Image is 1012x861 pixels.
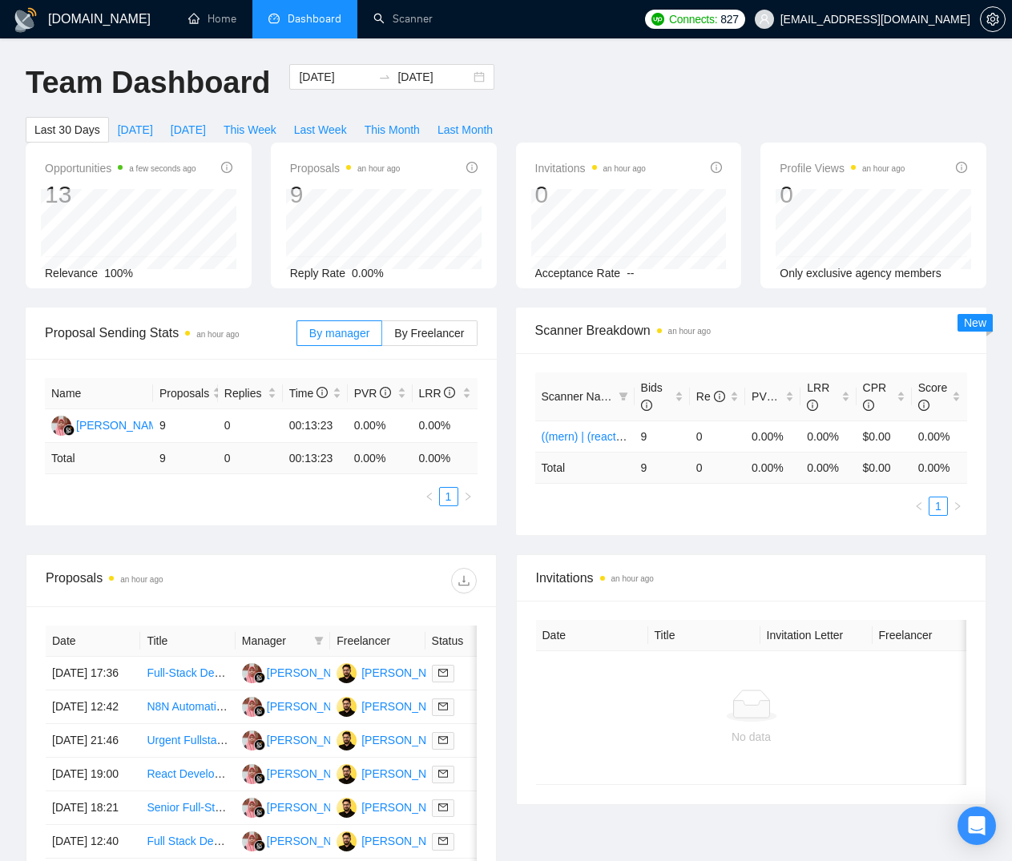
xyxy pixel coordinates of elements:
td: Total [535,452,635,483]
img: gigradar-bm.png [63,424,75,436]
img: IA [337,663,357,683]
span: user [759,14,770,25]
span: LRR [419,387,456,400]
a: AA[PERSON_NAME] [51,418,168,431]
td: [DATE] 18:21 [46,791,140,825]
img: gigradar-bm.png [254,706,265,717]
span: Re [696,390,725,403]
img: AA [242,697,262,717]
div: [PERSON_NAME] [267,832,359,850]
th: Invitation Letter [760,620,873,651]
span: [DATE] [118,121,153,139]
span: filter [314,636,324,646]
td: 00:13:23 [283,409,348,443]
li: Previous Page [909,497,929,516]
div: [PERSON_NAME] [267,765,359,783]
img: AA [242,663,262,683]
span: Dashboard [288,12,341,26]
span: 100% [104,267,133,280]
div: [PERSON_NAME] [361,664,454,682]
a: Full Stack Developer Needed for React and Django Webapp [147,835,446,847]
td: 00:13:23 [283,443,348,474]
img: IA [337,697,357,717]
span: setting [981,13,1005,26]
span: Scanner Breakdown [535,320,968,340]
th: Proposals [153,378,218,409]
div: 9 [290,179,401,210]
span: Only exclusive agency members [780,267,941,280]
a: Urgent Fullstack Developer Needed for MVP with Supabase Experience [147,734,504,746]
span: Reply Rate [290,267,345,280]
button: This Month [356,117,429,143]
td: 0.00% [800,420,856,452]
img: gigradar-bm.png [254,840,265,851]
td: [DATE] 12:42 [46,690,140,724]
td: 0 [218,409,283,443]
input: End date [397,68,470,86]
span: info-circle [221,162,232,173]
span: info-circle [380,387,391,398]
time: an hour ago [862,164,905,173]
button: This Week [215,117,285,143]
span: Last Month [437,121,493,139]
td: Senior Full-Stack — Multi-Vendor Marketplace & On-Demand Delivery (iOS/Android) [140,791,235,825]
td: 0.00 % [912,452,967,483]
time: an hour ago [120,575,163,584]
a: AA[PERSON_NAME] [242,699,359,712]
img: IA [337,764,357,784]
li: Next Page [948,497,967,516]
td: 9 [153,443,218,474]
span: info-circle [711,162,722,173]
th: Freelancer [873,620,985,651]
span: Opportunities [45,159,196,178]
span: Status [432,632,498,650]
td: 9 [635,452,690,483]
button: setting [980,6,1006,32]
span: Proposals [290,159,401,178]
span: This Month [365,121,420,139]
div: Open Intercom Messenger [958,807,996,845]
span: info-circle [956,162,967,173]
li: Previous Page [420,487,439,506]
th: Replies [218,378,283,409]
span: Bids [641,381,663,412]
a: searchScanner [373,12,433,26]
span: Acceptance Rate [535,267,621,280]
time: an hour ago [196,330,239,339]
td: 0.00% [348,409,413,443]
span: info-circle [714,391,725,402]
span: info-circle [641,400,652,411]
a: IA[PERSON_NAME] [337,699,454,712]
a: IA[PERSON_NAME] [337,834,454,847]
div: 0 [535,179,646,210]
span: By manager [309,327,369,340]
a: IA[PERSON_NAME] [337,800,454,813]
a: AA[PERSON_NAME] [242,666,359,678]
td: [DATE] 19:00 [46,758,140,791]
img: upwork-logo.png [651,13,664,26]
span: Manager [242,632,308,650]
td: N8N Automation Developer [140,690,235,724]
td: 0.00 % [348,443,413,474]
time: a few seconds ago [129,164,196,173]
img: IA [337,798,357,818]
img: IA [337,831,357,851]
span: -- [627,267,634,280]
span: mail [438,735,448,745]
span: right [953,501,962,511]
span: dashboard [268,13,280,24]
a: AA[PERSON_NAME] [242,834,359,847]
span: info-circle [317,387,328,398]
button: Last 30 Days [26,117,109,143]
span: Time [289,387,328,400]
div: [PERSON_NAME] [267,698,359,715]
button: Last Month [429,117,502,143]
time: an hour ago [668,327,711,336]
td: 0.00 % [800,452,856,483]
span: Score [918,381,948,412]
td: 0.00% [912,420,967,452]
span: filter [615,384,631,408]
div: [PERSON_NAME] [361,799,454,816]
td: Full Stack Developer Needed for React and Django Webapp [140,825,235,859]
div: [PERSON_NAME] [267,664,359,682]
